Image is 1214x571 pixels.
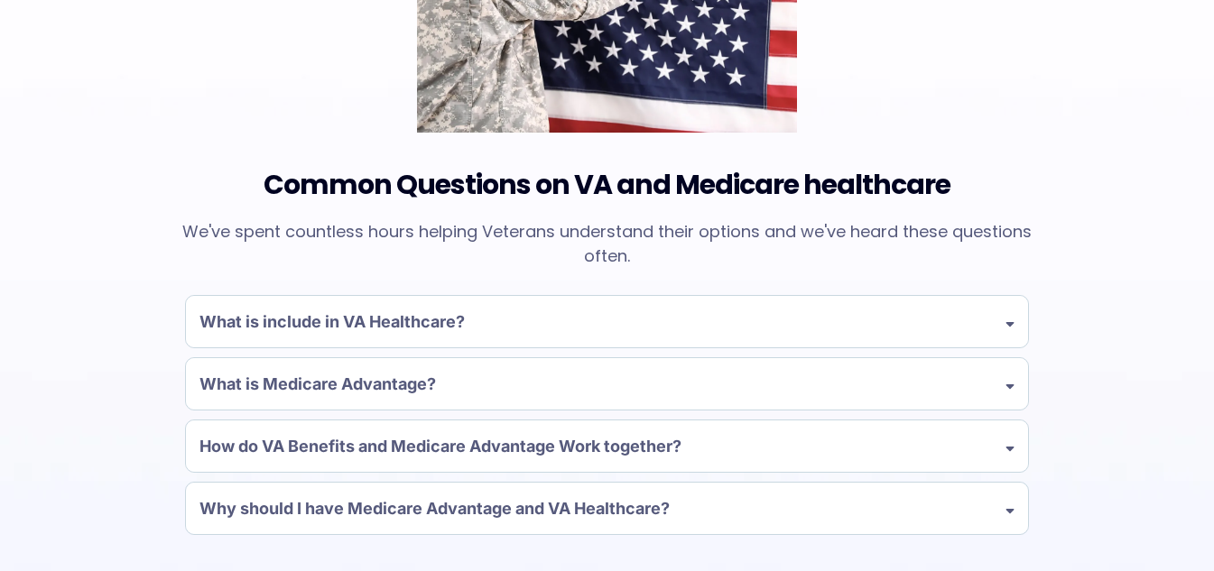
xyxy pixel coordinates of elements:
[199,309,465,334] h4: What is include in VA Healthcare?
[199,372,436,396] h4: What is Medicare Advantage?
[264,165,950,204] strong: Common Questions on VA and Medicare healthcare
[176,219,1038,268] p: We've spent countless hours helping Veterans understand their options and we've heard these quest...
[199,496,670,520] h4: Why should I have Medicare Advantage and VA Healthcare?
[199,434,681,458] h4: How do VA Benefits and Medicare Advantage Work together?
